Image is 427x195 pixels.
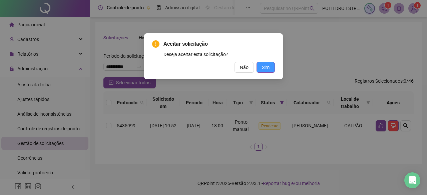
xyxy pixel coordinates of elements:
[262,64,270,71] span: Sim
[257,62,275,73] button: Sim
[235,62,254,73] button: Não
[163,40,275,48] span: Aceitar solicitação
[240,64,249,71] span: Não
[163,51,275,58] div: Deseja aceitar esta solicitação?
[404,172,420,188] div: Open Intercom Messenger
[152,40,159,48] span: exclamation-circle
